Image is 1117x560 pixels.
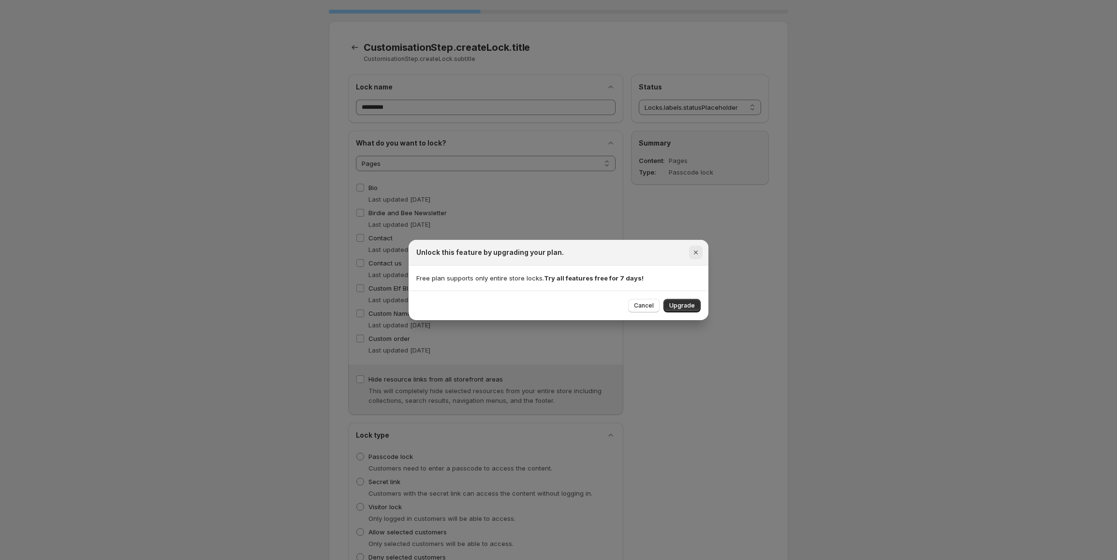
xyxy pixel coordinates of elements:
span: Cancel [634,302,654,309]
p: Free plan supports only entire store locks. [416,273,701,283]
span: Upgrade [669,302,695,309]
button: Close [689,246,703,259]
strong: Try all features free for 7 days! [544,274,644,282]
h2: Unlock this feature by upgrading your plan. [416,248,564,257]
button: Upgrade [663,299,701,312]
button: Cancel [628,299,660,312]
